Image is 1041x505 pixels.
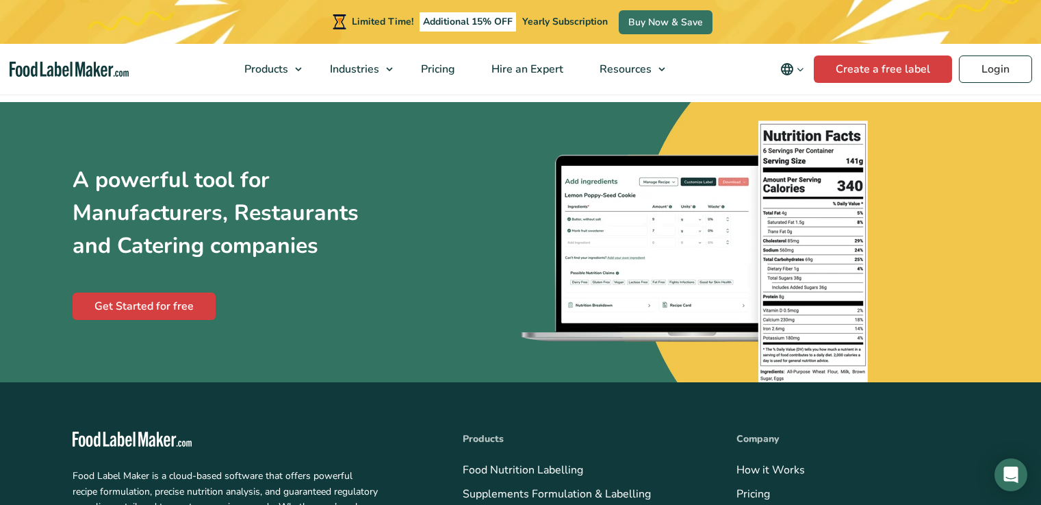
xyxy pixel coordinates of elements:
a: Login [959,56,1032,83]
a: Supplements Formulation & Labelling [463,486,651,502]
span: Additional 15% OFF [420,12,516,32]
span: Products [240,62,290,77]
a: Get Started for free [73,293,216,320]
a: Pricing [403,44,470,95]
a: Industries [312,44,400,95]
span: Hire an Expert [487,62,565,77]
a: Products [227,44,309,95]
a: Create a free label [814,56,952,83]
span: Pricing [417,62,457,77]
a: Resources [582,44,672,95]
h3: A powerful tool for Manufacturers, Restaurants and Catering companies [73,164,359,262]
span: Limited Time! [352,15,413,28]
span: Industries [326,62,381,77]
a: Hire an Expert [474,44,578,95]
button: Change language [771,56,814,83]
p: Products [463,432,695,447]
a: Food Nutrition Labelling [463,463,583,478]
img: Food Label Maker - white [73,432,192,447]
a: Food Label Maker homepage [10,62,129,77]
a: Buy Now & Save [619,10,712,34]
a: How it Works [736,463,805,478]
span: Resources [595,62,653,77]
a: Food Label Maker homepage [73,432,422,447]
a: Pricing [736,486,770,502]
img: nutrition facts list Food Label Maker [521,102,868,382]
div: Open Intercom Messenger [994,458,1027,491]
span: Yearly Subscription [522,15,608,28]
p: Company [736,432,969,447]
